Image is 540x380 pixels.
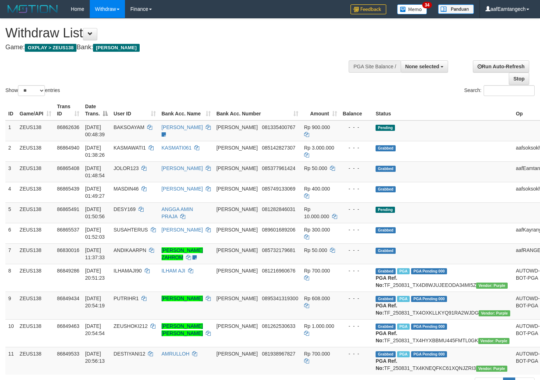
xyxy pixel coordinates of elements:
span: Vendor URL: https://trx4.1velocity.biz [476,366,507,372]
span: Vendor URL: https://trx4.1velocity.biz [476,283,507,289]
span: 86865537 [57,227,79,233]
span: Copy 089601689206 to clipboard [262,227,295,233]
div: - - - [343,350,370,357]
td: TF_250831_TX4KNEQFKC61XQNJZRI3 [373,347,513,375]
td: 8 [5,264,17,292]
span: OXPLAY > ZEUS138 [25,44,76,52]
span: 34 [422,2,432,8]
td: ZEUS138 [17,141,54,161]
h1: Withdraw List [5,26,353,40]
span: 86864940 [57,145,79,151]
span: Grabbed [376,166,396,172]
span: Grabbed [376,186,396,192]
span: Rp 1.000.000 [304,323,334,329]
span: [DATE] 01:50:56 [85,206,105,219]
span: Copy 081282846031 to clipboard [262,206,295,212]
span: Vendor URL: https://trx4.1velocity.biz [479,310,510,316]
span: PGA Pending [411,296,447,302]
span: [PERSON_NAME] [217,145,258,151]
span: ANDIKAARPN [113,247,146,253]
img: panduan.png [438,4,474,14]
a: [PERSON_NAME] [162,165,203,171]
th: Date Trans.: activate to sort column descending [82,100,111,120]
span: [DATE] 01:49:27 [85,186,105,199]
div: - - - [343,206,370,213]
span: [DATE] 01:48:54 [85,165,105,178]
label: Show entries [5,85,60,96]
span: Grabbed [376,351,396,357]
th: Balance [340,100,373,120]
span: PGA Pending [411,268,447,274]
span: [PERSON_NAME] [217,268,258,274]
td: ZEUS138 [17,319,54,347]
a: [PERSON_NAME] [162,124,203,130]
span: [DATE] 20:54:19 [85,296,105,308]
a: [PERSON_NAME] ZAHROM [162,247,203,260]
a: [PERSON_NAME] [162,227,203,233]
span: Copy 0895341319300 to clipboard [262,296,298,301]
b: PGA Ref. No: [376,330,397,343]
span: 86849533 [57,351,79,357]
span: DESTIYANI12 [113,351,145,357]
span: Rp 700.000 [304,351,330,357]
span: Rp 50.000 [304,247,327,253]
span: MASDIN46 [113,186,139,192]
td: 9 [5,292,17,319]
div: - - - [343,124,370,131]
span: [PERSON_NAME] [217,206,258,212]
span: [PERSON_NAME] [217,296,258,301]
td: ZEUS138 [17,264,54,292]
th: Bank Acc. Name: activate to sort column ascending [159,100,214,120]
img: Feedback.jpg [350,4,386,14]
a: [PERSON_NAME] [162,296,203,301]
span: [PERSON_NAME] [93,44,139,52]
span: Rp 608.000 [304,296,330,301]
span: KASMAWATI1 [113,145,146,151]
td: ZEUS138 [17,223,54,243]
button: None selected [401,60,448,73]
img: Button%20Memo.svg [397,4,427,14]
div: - - - [343,144,370,151]
span: Grabbed [376,324,396,330]
span: Grabbed [376,296,396,302]
b: PGA Ref. No: [376,303,397,316]
span: Marked by aafRornrotha [397,296,410,302]
span: JOLOR123 [113,165,139,171]
span: PGA Pending [411,351,447,357]
input: Search: [484,85,535,96]
span: Rp 3.000.000 [304,145,334,151]
span: Copy 085377961424 to clipboard [262,165,295,171]
span: 86862636 [57,124,79,130]
label: Search: [464,85,535,96]
div: - - - [343,267,370,274]
span: Grabbed [376,268,396,274]
td: 1 [5,120,17,141]
a: KASMATI061 [162,145,192,151]
th: User ID: activate to sort column ascending [111,100,158,120]
td: TF_250831_TX4OXKLLKYQ91RA2WJDG [373,292,513,319]
span: 86849286 [57,268,79,274]
span: Marked by aafRornrotha [397,351,410,357]
td: ZEUS138 [17,182,54,202]
span: Copy 085142827307 to clipboard [262,145,295,151]
a: [PERSON_NAME] [PERSON_NAME] [162,323,203,336]
span: Rp 400.000 [304,186,330,192]
span: Copy 081262530633 to clipboard [262,323,295,329]
span: [PERSON_NAME] [217,186,258,192]
span: Grabbed [376,248,396,254]
span: Rp 300.000 [304,227,330,233]
select: Showentries [18,85,45,96]
span: [DATE] 01:52:03 [85,227,105,240]
span: Rp 10.000.000 [304,206,329,219]
th: Status [373,100,513,120]
span: SUSAHTERUS [113,227,148,233]
span: Copy 081938967827 to clipboard [262,351,295,357]
span: BAKSOAYAM [113,124,144,130]
span: [PERSON_NAME] [217,247,258,253]
td: ZEUS138 [17,202,54,223]
td: TF_250831_TX4D8WJUJEEODA34MI5Z [373,264,513,292]
span: Copy 081216960676 to clipboard [262,268,295,274]
a: Run Auto-Refresh [473,60,529,73]
b: PGA Ref. No: [376,358,397,371]
th: Amount: activate to sort column ascending [301,100,340,120]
